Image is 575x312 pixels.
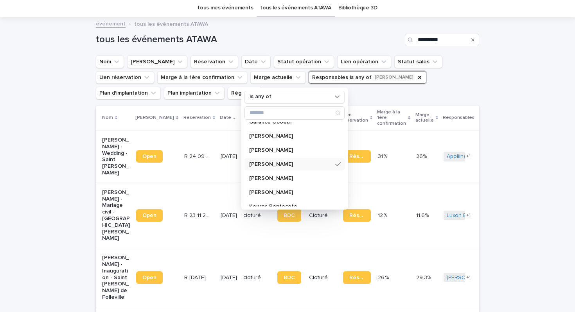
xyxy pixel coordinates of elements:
[96,56,124,68] button: Nom
[466,154,471,159] span: + 1
[277,271,301,284] a: BDC
[136,271,163,284] a: Open
[250,93,271,100] p: is any of
[378,273,390,281] p: 26 %
[309,71,426,84] button: Responsables
[447,212,490,219] a: Luxon Bolipombo
[221,274,237,281] p: [DATE]
[249,190,332,195] p: [PERSON_NAME]
[249,161,332,167] p: [PERSON_NAME]
[378,152,389,160] p: 31 %
[416,152,428,160] p: 26%
[127,56,187,68] button: Lien Stacker
[378,211,389,219] p: 12 %
[415,111,434,125] p: Marge actuelle
[447,153,480,160] a: Apolline Vion
[135,113,174,122] p: [PERSON_NAME]
[337,56,391,68] button: Lien opération
[249,204,332,209] p: Kouros Pentecote
[274,56,334,68] button: Statut opération
[343,271,371,284] a: Réservation
[249,147,332,153] p: [PERSON_NAME]
[102,189,130,242] p: [PERSON_NAME] - Mariage civil - [GEOGRAPHIC_DATA][PERSON_NAME]
[96,34,402,45] h1: tous les événements ATAWA
[102,255,130,301] p: [PERSON_NAME] - Inauguration - Saint [PERSON_NAME] de Folleville
[377,108,406,128] p: Marge à la 1ère confirmation
[190,56,238,68] button: Reservation
[96,19,126,28] a: événement
[466,213,471,218] span: + 1
[157,71,247,84] button: Marge à la 1ère confirmation
[443,113,474,122] p: Responsables
[221,153,237,160] p: [DATE]
[228,87,262,99] button: Région
[183,113,211,122] p: Reservation
[96,87,161,99] button: Plan d'implantation
[416,273,433,281] p: 29.3%
[241,56,271,68] button: Date
[394,56,442,68] button: Statut sales
[164,87,225,99] button: Plan implantation
[184,211,214,219] p: R 23 11 2740
[244,106,345,120] div: Search
[343,150,371,163] a: Réservation
[96,71,154,84] button: Lien réservation
[284,213,295,218] span: BDC
[250,71,305,84] button: Marge actuelle
[416,211,430,219] p: 11.6%
[134,19,208,28] p: tous les événements ATAWA
[479,111,512,125] p: Plan d'implantation
[309,274,337,281] p: Cloturé
[342,111,368,125] p: Lien réservation
[142,275,156,280] span: Open
[466,275,471,280] span: + 1
[249,119,332,125] p: Garance Oboeuf
[243,274,271,281] p: cloturé
[136,209,163,222] a: Open
[349,275,365,280] span: Réservation
[309,212,337,219] p: Cloturé
[142,154,156,159] span: Open
[249,133,332,139] p: [PERSON_NAME]
[245,107,344,119] input: Search
[284,275,295,280] span: BDC
[221,212,237,219] p: [DATE]
[184,273,207,281] p: R 23 04 1780
[277,209,301,222] a: BDC
[243,212,271,219] p: cloturé
[349,154,365,159] span: Réservation
[220,113,231,122] p: Date
[102,137,130,176] p: [PERSON_NAME] - Wedding - Saint [PERSON_NAME]
[447,274,489,281] a: [PERSON_NAME]
[184,152,214,160] p: R 24 09 2343
[102,113,113,122] p: Nom
[136,150,163,163] a: Open
[249,176,332,181] p: [PERSON_NAME]
[349,213,365,218] span: Réservation
[343,209,371,222] a: Réservation
[405,34,479,46] input: Search
[142,213,156,218] span: Open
